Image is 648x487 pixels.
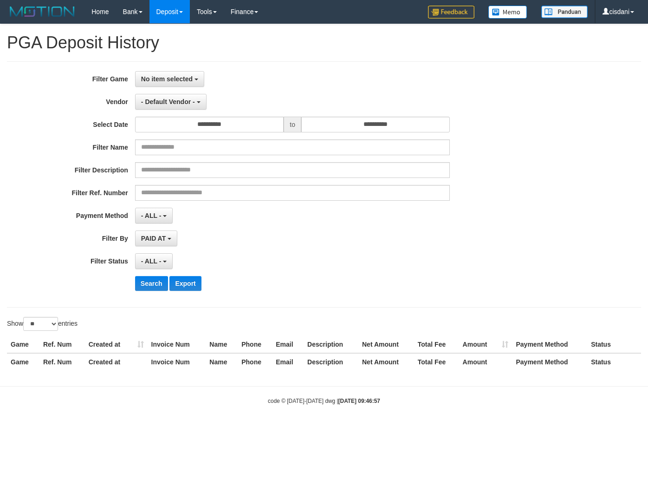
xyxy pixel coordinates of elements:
button: - ALL - [135,208,173,224]
th: Total Fee [414,353,459,370]
small: code © [DATE]-[DATE] dwg | [268,398,380,404]
h1: PGA Deposit History [7,33,641,52]
th: Invoice Num [148,336,206,353]
button: PAID AT [135,230,177,246]
th: Net Amount [358,353,414,370]
th: Invoice Num [148,353,206,370]
span: - ALL - [141,212,162,219]
th: Created at [85,353,148,370]
img: Feedback.jpg [428,6,474,19]
button: Search [135,276,168,291]
span: - ALL - [141,257,162,265]
th: Created at [85,336,148,353]
button: No item selected [135,71,204,87]
select: Showentries [23,317,58,331]
th: Email [272,353,304,370]
th: Payment Method [512,353,587,370]
th: Game [7,336,39,353]
th: Ref. Num [39,336,85,353]
img: MOTION_logo.png [7,5,78,19]
th: Status [587,353,641,370]
img: panduan.png [541,6,588,18]
th: Payment Method [512,336,587,353]
img: Button%20Memo.svg [488,6,527,19]
th: Amount [459,353,512,370]
button: Export [169,276,201,291]
button: - Default Vendor - [135,94,207,110]
span: to [284,117,301,132]
span: No item selected [141,75,193,83]
button: - ALL - [135,253,173,269]
th: Description [304,353,358,370]
th: Phone [238,336,272,353]
th: Status [587,336,641,353]
th: Description [304,336,358,353]
th: Phone [238,353,272,370]
th: Email [272,336,304,353]
th: Name [206,336,238,353]
span: PAID AT [141,235,166,242]
strong: [DATE] 09:46:57 [338,398,380,404]
label: Show entries [7,317,78,331]
th: Total Fee [414,336,459,353]
th: Ref. Num [39,353,85,370]
th: Amount [459,336,512,353]
th: Name [206,353,238,370]
span: - Default Vendor - [141,98,195,105]
th: Net Amount [358,336,414,353]
th: Game [7,353,39,370]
